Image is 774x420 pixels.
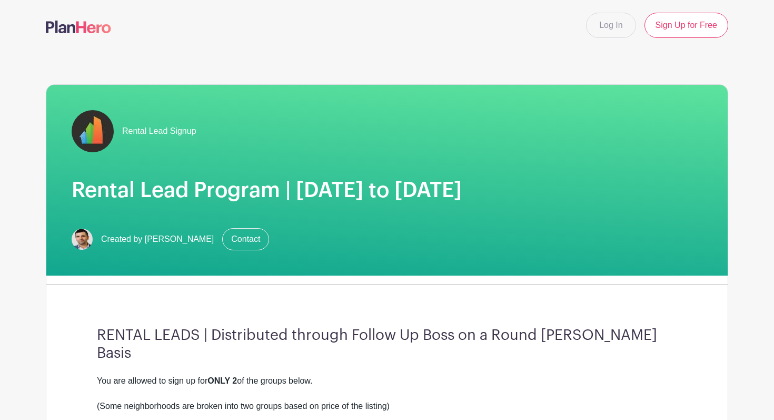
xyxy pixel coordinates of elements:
[207,376,237,385] strong: ONLY 2
[46,21,111,33] img: logo-507f7623f17ff9eddc593b1ce0a138ce2505c220e1c5a4e2b4648c50719b7d32.svg
[101,233,214,246] span: Created by [PERSON_NAME]
[586,13,636,38] a: Log In
[644,13,728,38] a: Sign Up for Free
[72,110,114,152] img: fulton-grace-logo.jpeg
[97,400,677,413] div: (Some neighborhoods are broken into two groups based on price of the listing)
[72,229,93,250] img: Screen%20Shot%202023-02-21%20at%2010.54.51%20AM.png
[222,228,269,250] a: Contact
[122,125,196,138] span: Rental Lead Signup
[72,178,702,203] h1: Rental Lead Program | [DATE] to [DATE]
[97,327,677,362] h3: RENTAL LEADS | Distributed through Follow Up Boss on a Round [PERSON_NAME] Basis
[97,375,677,387] div: You are allowed to sign up for of the groups below.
